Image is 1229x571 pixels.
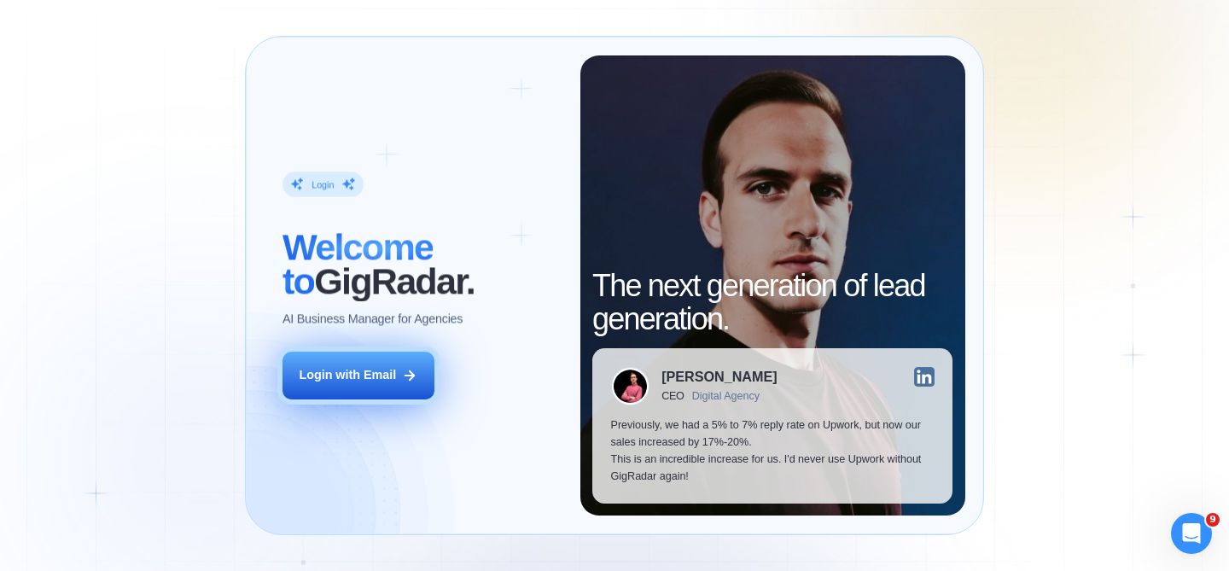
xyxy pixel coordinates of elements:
span: Welcome to [282,226,433,301]
h2: ‍ GigRadar. [282,230,562,298]
div: [PERSON_NAME] [661,370,777,383]
div: CEO [661,390,684,402]
iframe: Intercom live chat [1171,513,1212,554]
button: Login with Email [282,352,434,399]
h2: The next generation of lead generation. [592,269,952,336]
div: Login with Email [299,367,396,384]
div: Login [312,178,334,190]
div: Digital Agency [692,390,760,402]
span: 9 [1206,513,1220,527]
p: AI Business Manager for Agencies [282,311,463,328]
p: Previously, we had a 5% to 7% reply rate on Upwork, but now our sales increased by 17%-20%. This ... [611,417,935,485]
